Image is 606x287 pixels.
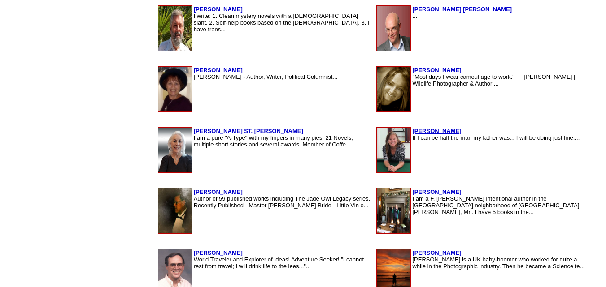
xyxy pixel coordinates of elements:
font: If I can be half the man my father was... I will be doing just fine.... [412,134,580,141]
img: 23276.gif [377,6,410,51]
a: [PERSON_NAME] [412,188,461,195]
font: World Traveler and Explorer of ideas! Adventure Seeker! "I cannot rest from travel; I will drink ... [194,256,364,270]
font: I am a pure "A-Type" with my fingers in many pies. 21 Novels, multiple short stories and several ... [194,134,353,148]
img: 307.jpg [158,67,192,111]
font: ... [412,13,417,19]
font: "Most days I wear camouflage to work." –– [PERSON_NAME] | Wildlife Photographer & Author ... [412,73,575,87]
a: [PERSON_NAME] [412,249,461,256]
a: [PERSON_NAME] [194,6,243,13]
img: 177330.jpeg [377,188,410,233]
img: 96782.jpg [158,188,192,233]
a: [PERSON_NAME] [412,67,461,73]
font: I am a F. [PERSON_NAME] intentional author in the [GEOGRAPHIC_DATA] neighborhood of [GEOGRAPHIC_D... [412,195,579,215]
font: I write: 1. Clean mystery novels with a [DEMOGRAPHIC_DATA] slant. 2. Self-help books based on the... [194,13,370,33]
img: 131668.jpg [158,128,192,172]
a: [PERSON_NAME] [194,249,243,256]
a: [PERSON_NAME] [194,67,243,73]
font: Author of 59 published works including The Jade Owl Legacy series. Recently Published - Master [P... [194,195,371,209]
img: 25591.jpg [377,128,410,172]
img: 128035.jpg [158,6,192,51]
font: [PERSON_NAME] - Author, Writer, Political Columnist... [194,73,338,80]
a: [PERSON_NAME] ST. [PERSON_NAME] [194,128,303,134]
a: [PERSON_NAME] [194,188,243,195]
a: [PERSON_NAME] [412,128,461,134]
font: [PERSON_NAME] is a UK baby-boomer who worked for quite a while in the Photographic industry. Then... [412,256,584,270]
img: 95751.jpg [377,67,410,111]
a: [PERSON_NAME] [PERSON_NAME] [412,6,512,13]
